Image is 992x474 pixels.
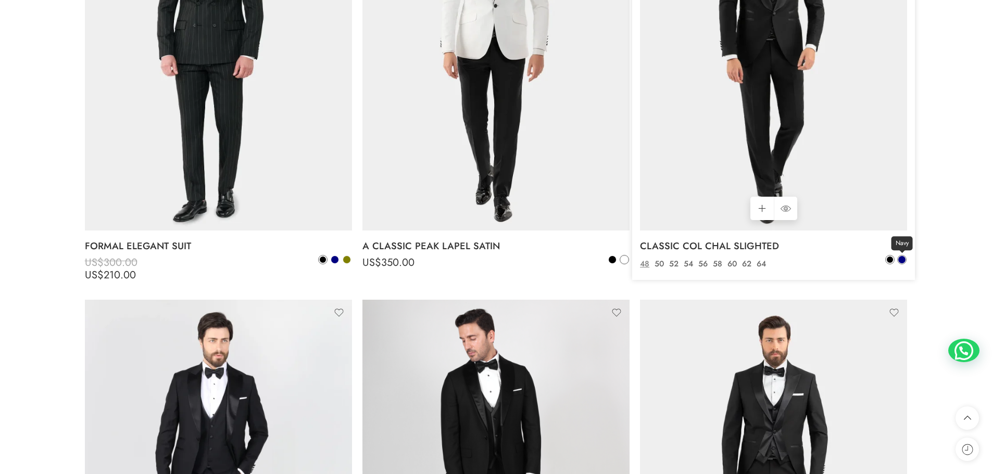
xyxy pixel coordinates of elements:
a: Olive [342,255,351,264]
bdi: 300.00 [85,255,137,270]
bdi: 350.00 [362,255,415,270]
a: FORMAL ELEGANT SUIT [85,236,352,257]
a: Black [318,255,328,264]
span: US$ [85,267,104,283]
a: A CLASSIC PEAK LAPEL SATIN [362,236,630,257]
span: US$ [362,255,381,270]
a: 60 [725,258,739,270]
bdi: 350.00 [640,255,692,270]
a: 62 [739,258,754,270]
a: 48 [637,258,652,270]
a: QUICK SHOP [774,197,797,220]
a: CLASSIC COL CHAL SLIGHTED [640,236,907,257]
a: 56 [696,258,710,270]
span: Navy [891,236,913,250]
span: US$ [640,255,659,270]
a: Navy [330,255,340,264]
a: Select options for “CLASSIC COL CHAL SLIGHTED” [750,197,774,220]
span: US$ [85,255,104,270]
a: 50 [652,258,667,270]
a: 52 [667,258,681,270]
a: 54 [681,258,696,270]
a: White [620,255,629,264]
a: Black [885,255,895,264]
a: 64 [754,258,769,270]
a: Black [608,255,617,264]
bdi: 210.00 [85,267,136,283]
a: Navy [897,255,907,264]
a: 58 [710,258,725,270]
